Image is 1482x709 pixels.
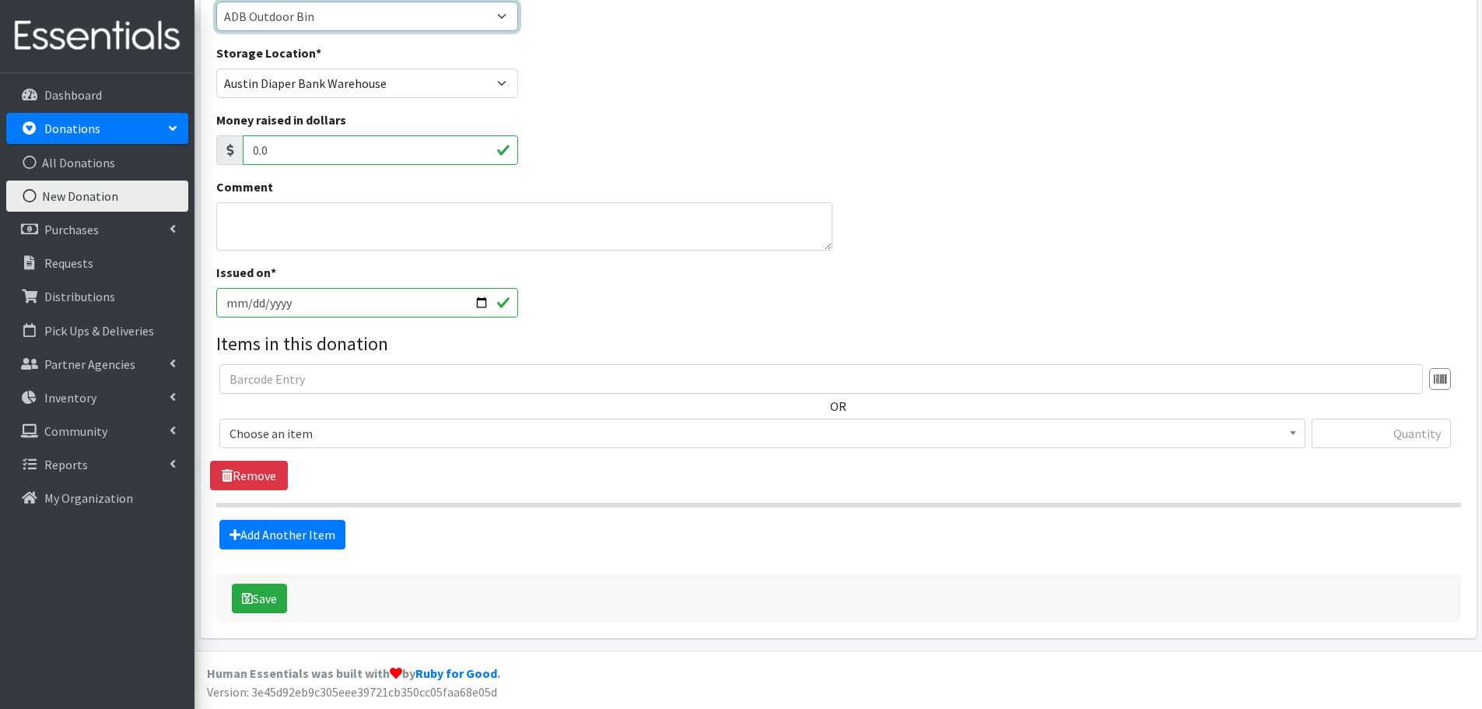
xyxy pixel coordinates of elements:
[6,10,188,62] img: HumanEssentials
[229,423,1295,444] span: Choose an item
[830,397,846,416] label: OR
[219,419,1305,448] span: Choose an item
[6,281,188,312] a: Distributions
[6,315,188,346] a: Pick Ups & Deliveries
[207,684,497,700] span: Version: 3e45d92eb9c305eee39721cb350cc05faa68e05d
[6,113,188,144] a: Donations
[44,255,93,271] p: Requests
[216,111,346,129] label: Money raised in dollars
[216,263,276,282] label: Issued on
[6,449,188,480] a: Reports
[6,147,188,178] a: All Donations
[44,222,99,237] p: Purchases
[44,121,100,136] p: Donations
[6,483,188,514] a: My Organization
[44,490,133,506] p: My Organization
[219,520,345,549] a: Add Another Item
[6,79,188,111] a: Dashboard
[1312,419,1451,448] input: Quantity
[6,214,188,245] a: Purchases
[6,349,188,380] a: Partner Agencies
[207,665,500,681] strong: Human Essentials was built with by .
[6,247,188,279] a: Requests
[415,665,497,681] a: Ruby for Good
[44,390,96,405] p: Inventory
[6,416,188,447] a: Community
[44,457,88,472] p: Reports
[316,45,321,61] abbr: required
[44,423,107,439] p: Community
[219,364,1423,394] input: Barcode Entry
[216,177,273,196] label: Comment
[44,323,154,339] p: Pick Ups & Deliveries
[6,382,188,413] a: Inventory
[44,356,135,372] p: Partner Agencies
[271,265,276,280] abbr: required
[232,584,287,613] button: Save
[44,289,115,304] p: Distributions
[216,330,1461,358] legend: Items in this donation
[6,181,188,212] a: New Donation
[210,461,288,490] a: Remove
[216,44,321,62] label: Storage Location
[44,87,102,103] p: Dashboard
